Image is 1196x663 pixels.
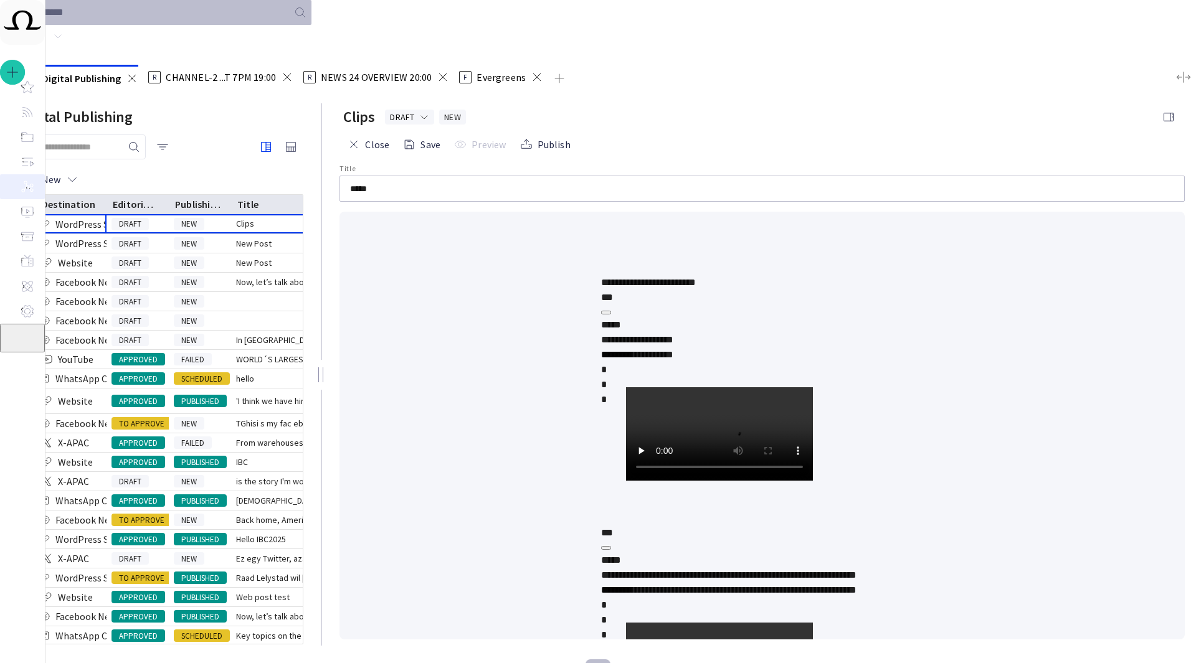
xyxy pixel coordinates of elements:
span: NEW [174,238,204,250]
p: X-APAC [58,551,89,566]
span: APPROVED [112,437,165,449]
span: Back home, America’s infrastructure is finally getting a fac [236,514,413,526]
span: Evergreens [477,71,526,83]
span: NEW [174,276,204,289]
span: PUBLISHED [174,395,227,408]
span: TGhisi s my fac ebook story [236,417,339,430]
span: Admin [20,304,35,319]
span: New Post [236,256,272,269]
span: FAILED [174,354,212,366]
span: In Golchester today, pizza lovers gathered to witness what m [236,334,413,346]
span: APPROVED [112,354,165,366]
span: PUBLISHED [174,611,227,623]
span: DRAFT [112,276,149,289]
div: Editorial status [113,198,159,210]
span: PUBLISHED [174,456,227,469]
span: NEW [174,257,204,270]
span: Clips [236,217,254,230]
p: WhatsApp Channel [55,493,137,508]
span: DRAFT [112,296,149,308]
span: FAILED [174,437,212,449]
p: Digital Publishing [20,179,35,192]
span: PUBLISHED [174,591,227,604]
p: Website [58,255,93,270]
span: DRAFT [112,238,149,250]
span: APPROVED [112,630,165,642]
p: Facebook News [55,512,121,527]
p: WordPress Sandbox [55,570,140,585]
span: NEW [174,218,204,230]
span: Digital Publishing [42,72,121,85]
span: NEW [174,476,204,488]
span: NEW [174,514,204,527]
span: Story-centric preview [20,279,35,294]
span: DRAFT [112,218,149,230]
span: Story Folders [20,129,35,144]
p: R [148,71,161,83]
button: Save [399,133,445,156]
p: R [303,71,316,83]
div: Destination [42,198,95,210]
span: APPROVED [112,591,165,604]
span: Archive & Trash [20,229,35,244]
div: Publishing status [175,198,221,210]
span: New Post [236,237,272,250]
p: X-APAC [58,474,89,489]
span: NEW [174,334,204,347]
p: Website [58,454,93,469]
p: Website [58,393,93,408]
p: Facebook News [55,313,121,328]
div: RCHANNEL-2 ...T 7PM 19:00 [143,65,298,90]
div: FEvergreens [454,65,548,90]
span: DRAFT [112,315,149,327]
p: Rundowns [20,154,35,167]
span: ISRAELI FOREIGN MINISTER GIDEON SAAR SPEAKING AND HUNGARIAN [236,494,413,507]
p: F [459,71,472,83]
span: Raad Lelystad wil St Jansdal onder druk zetten over terugkeer geboortezorg [236,571,413,584]
span: TO APPROVE [112,514,172,527]
span: My Octopus [20,80,35,95]
button: Publish [516,133,575,156]
span: APPROVED [112,534,165,546]
span: hello [236,372,254,385]
span: NEW [174,553,204,565]
p: YouTube [58,352,93,367]
p: Facebook News [55,294,121,309]
p: Story-centric preview [20,279,35,291]
p: Incoming Feeds [20,105,35,117]
span: DRAFT [112,476,149,488]
p: Website [58,590,93,604]
span: Now, let’s talk about pizza—something we can all get behind! [236,610,413,623]
p: Archive & Trash [20,229,35,242]
span: SCHEDULED [174,630,230,642]
p: WhatsApp Channel [55,628,137,643]
p: WordPress Sandbox [55,236,140,251]
span: Now, let’s talk about pizza—something we can all get behind! [236,276,413,288]
span: WORLD´S LARGEST PIZZA SLICE [236,353,353,365]
span: APPROVED [112,456,165,469]
p: X-APAC [58,435,89,450]
span: TO APPROVE [112,572,172,585]
label: Title [339,164,356,174]
span: Hello IBC2025 [236,533,286,545]
button: DRAFT [385,110,434,125]
span: PUBLISHED [174,572,227,585]
span: DRAFT [112,257,149,270]
p: My Octopus [20,80,35,92]
div: Title [237,198,259,210]
span: APPROVED [112,495,165,507]
span: APPROVED [112,373,165,385]
span: Rundowns [20,154,35,169]
span: DRAFT [112,334,149,347]
span: From warehouses to your doorstep—artificial intelligence is [236,436,413,449]
p: Story Folders [20,129,35,142]
div: SDigital Publishing [20,65,143,90]
span: TO APPROVE [112,418,172,430]
span: Framedrop AI [20,254,35,269]
p: Admin [20,304,35,316]
p: Media [20,204,35,217]
span: 'I think we have him,' Trump tells Fox News, after manhunt for Kirk suspect [236,395,413,407]
span: DRAFT [112,553,149,565]
p: Facebook News [55,332,121,347]
span: Incoming Feeds [20,105,35,120]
